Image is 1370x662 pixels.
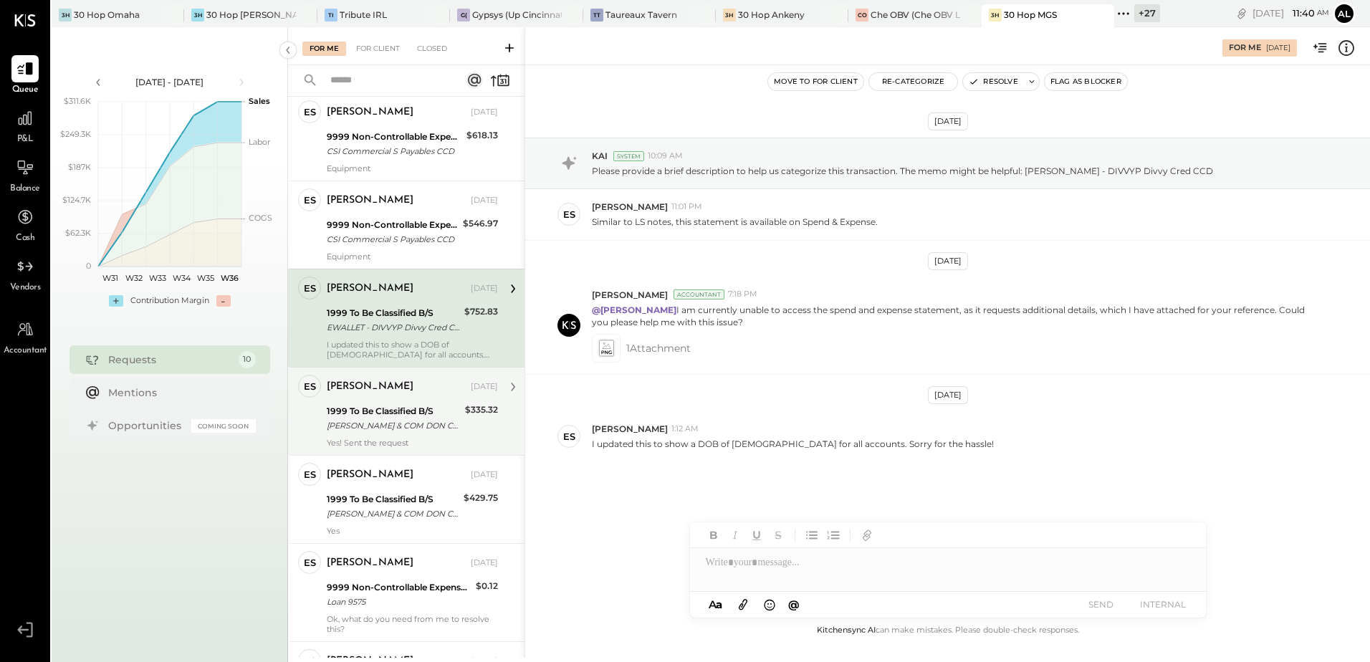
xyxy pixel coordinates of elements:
div: [PERSON_NAME] [327,380,413,394]
p: Similar to LS notes, this statement is available on Spend & Expense. [592,216,878,228]
div: Contribution Margin [130,295,209,307]
div: $546.97 [463,216,498,231]
text: W36 [220,273,238,283]
span: P&L [17,133,34,146]
div: ES [304,193,316,207]
div: I updated this to show a DOB of [DEMOGRAPHIC_DATA] for all accounts. Sorry for the hassle! [327,340,498,360]
div: [DATE] [471,469,498,481]
div: Equipment [327,251,498,262]
div: CO [856,9,868,21]
div: G( [457,9,470,21]
span: @ [788,598,800,611]
div: ES [304,105,316,119]
div: Opportunities [108,418,184,433]
div: 3H [989,9,1002,21]
div: TI [325,9,337,21]
span: Vendors [10,282,41,294]
div: 9999 Non-Controllable Expenses:Other Income and Expenses:To Be Classified P&L [327,130,462,144]
a: Vendors [1,253,49,294]
a: Balance [1,154,49,196]
div: [DATE] [471,283,498,294]
div: [DATE] [928,252,968,270]
span: Cash [16,232,34,245]
div: $335.32 [465,403,498,417]
div: [DATE] [1266,43,1290,53]
div: [DATE] [471,557,498,569]
div: ES [304,468,316,481]
div: 3H [59,9,72,21]
div: System [613,151,644,161]
div: For Client [349,42,407,56]
div: Accountant [674,289,724,299]
div: 30 Hop MGS [1004,9,1057,21]
div: Closed [410,42,454,56]
text: W31 [102,273,118,283]
a: Queue [1,55,49,97]
button: Move to for client [768,73,863,90]
button: Unordered List [803,526,821,545]
div: $618.13 [466,128,498,143]
div: [PERSON_NAME] & COM DON CCD [327,507,459,521]
button: Ordered List [824,526,843,545]
text: W32 [125,273,143,283]
div: ES [304,556,316,570]
div: $752.83 [464,304,498,319]
text: $311.6K [64,96,91,106]
span: [PERSON_NAME] [592,201,668,213]
text: COGS [249,213,272,223]
div: Requests [108,352,231,367]
div: $0.12 [476,579,498,593]
div: $429.75 [464,491,498,505]
div: For Me [302,42,346,56]
button: Flag as Blocker [1045,73,1127,90]
button: Al [1333,2,1356,25]
div: 1999 To Be Classified B/S [327,404,461,418]
span: 7:18 PM [728,289,757,300]
div: Gypsys (Up Cincinnati LLC) - Ignite [472,9,561,21]
text: $249.3K [60,129,91,139]
strong: @[PERSON_NAME] [592,304,676,315]
a: Cash [1,203,49,245]
span: Accountant [4,345,47,358]
button: Re-Categorize [869,73,958,90]
span: 11:01 PM [671,201,702,213]
button: Add URL [858,526,876,545]
div: TT [590,9,603,21]
div: copy link [1235,6,1249,21]
p: I updated this to show a DOB of [DEMOGRAPHIC_DATA] for all accounts. Sorry for the hassle! [592,438,994,450]
button: Bold [704,526,723,545]
div: [PERSON_NAME] [327,556,413,570]
span: Balance [10,183,40,196]
div: [DATE] [471,107,498,118]
div: 9999 Non-Controllable Expenses:Other Income and Expenses:To Be Classified P&L [327,580,471,595]
div: Equipment [327,163,498,173]
div: Taureaux Tavern [605,9,677,21]
div: 1999 To Be Classified B/S [327,306,460,320]
div: EWALLET - DIVVYP Divvy Cred CCD [327,320,460,335]
div: 1999 To Be Classified B/S [327,492,459,507]
div: CSI Commercial S Payables CCD [327,232,459,246]
div: 10 [239,351,256,368]
button: SEND [1073,595,1130,614]
div: 3H [191,9,204,21]
button: Underline [747,526,766,545]
div: [PERSON_NAME] & COM DON CCD [327,418,461,433]
a: Accountant [1,316,49,358]
div: 30 Hop Omaha [74,9,140,21]
div: [PERSON_NAME] [327,282,413,296]
p: I am currently unable to access the spend and expense statement, as it requests additional detail... [592,304,1321,328]
div: Yes [327,526,498,536]
span: a [716,598,722,611]
text: $124.7K [62,195,91,205]
span: [PERSON_NAME] [592,289,668,301]
button: @ [784,595,804,613]
text: $187K [68,162,91,172]
div: 9999 Non-Controllable Expenses:Other Income and Expenses:To Be Classified P&L [327,218,459,232]
text: W34 [173,273,191,283]
a: P&L [1,105,49,146]
div: Yes! Sent the request [327,438,498,448]
div: + [109,295,123,307]
span: [PERSON_NAME] [592,423,668,435]
span: 1 Attachment [626,334,691,363]
div: - [216,295,231,307]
